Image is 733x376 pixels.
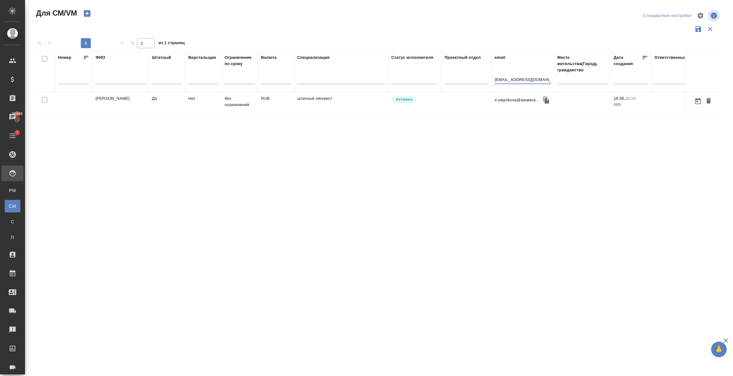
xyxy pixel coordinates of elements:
div: Проектный отдел [444,54,481,61]
span: CM [8,203,17,209]
span: 7 [12,130,22,136]
button: Скопировать [542,95,551,105]
a: PM [5,184,20,197]
div: Номер [58,54,71,61]
td: Да [149,92,185,114]
td: Нет [185,92,221,114]
td: [PERSON_NAME] [92,92,149,114]
button: Удалить [703,95,714,107]
span: 🙏 [714,343,724,356]
button: Создать [80,8,95,19]
div: Верстальщик [188,54,216,61]
div: Дата создания [614,54,642,67]
a: С [5,216,20,228]
p: штатный лингвист [297,95,385,102]
div: Ограничение по сроку [225,54,255,67]
span: Для СМ/VM [34,8,77,18]
div: Валюта [261,54,277,61]
button: Открыть календарь загрузки [693,95,703,107]
a: 7 [2,128,23,144]
div: email [495,54,505,61]
div: split button [642,11,693,21]
a: П [5,231,20,244]
p: Активен [396,96,413,103]
a: CM [5,200,20,212]
span: П [8,234,17,241]
div: Специализация [297,54,330,61]
div: Место жительства(Город), гражданство [557,54,607,73]
span: С [8,219,17,225]
button: 🙏 [711,342,727,357]
div: Рядовой исполнитель: назначай с учетом рейтинга [391,95,438,104]
span: из 1 страниц [159,39,185,48]
div: Ответственный [654,54,687,61]
div: ФИО [96,54,105,61]
a: 36955 [2,109,23,125]
span: PM [8,187,17,194]
td: без ограничений [221,92,258,114]
div: Статус исполнителя [391,54,433,61]
button: Сохранить фильтры [692,23,704,35]
p: 18.08, [614,96,625,101]
span: Посмотреть информацию [708,10,721,22]
td: RUB [258,92,294,114]
button: Сбросить фильтры [704,23,716,35]
p: 2025 [614,102,648,108]
p: e.olejnikova@awatera... [495,97,539,103]
p: 10:10 [625,96,636,101]
span: 36955 [8,111,26,117]
span: Настроить таблицу [693,8,708,23]
div: Штатный [152,54,171,61]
